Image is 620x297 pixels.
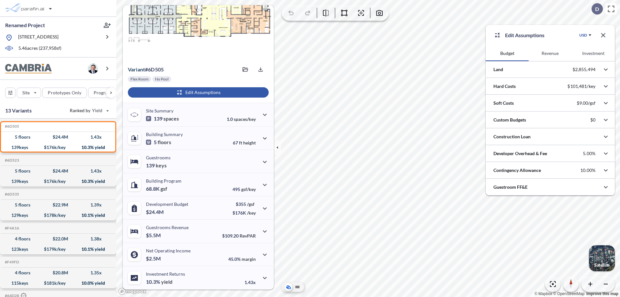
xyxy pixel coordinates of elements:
button: Aerial View [284,283,292,291]
span: ft [239,140,242,145]
p: 10.00% [580,167,595,173]
p: Building Summary [146,132,183,137]
p: $2.5M [146,255,162,262]
p: $9.00/gsf [577,100,595,106]
p: Program [94,90,112,96]
p: No Pool [155,77,169,82]
button: Program [88,88,123,98]
span: margin [242,256,256,262]
span: yield [161,279,172,285]
span: Yield [92,107,103,114]
button: Switcher ImageSatellite [589,245,615,271]
p: 5.00% [583,151,595,156]
span: /key [247,210,256,216]
p: Site [22,90,30,96]
p: 13 Variants [5,107,32,114]
span: height [243,140,256,145]
p: 139 [146,115,179,122]
img: user logo [88,63,98,74]
span: gsf [160,186,167,192]
img: BrandImage [5,64,52,74]
p: $101,481/key [567,83,595,89]
span: gsf/key [241,186,256,192]
a: OpenStreetMap [553,292,584,296]
p: Site Summary [146,108,173,113]
p: Flex Room [130,77,149,82]
span: keys [156,162,167,169]
a: Mapbox homepage [118,288,147,295]
p: Building Program [146,178,181,184]
p: 139 [146,162,167,169]
p: # 6d505 [128,66,164,73]
p: 68.8K [146,186,167,192]
p: Net Operating Income [146,248,191,253]
p: Renamed Project [5,22,45,29]
button: Revenue [529,46,572,61]
p: Development Budget [146,201,188,207]
p: Guestrooms Revenue [146,225,189,230]
span: RevPAR [240,233,256,239]
p: $176K [232,210,256,216]
button: Budget [486,46,529,61]
button: Prototypes Only [42,88,87,98]
span: spaces/key [234,116,256,122]
p: $109.20 [222,233,256,239]
h5: Click to copy the code [4,260,19,264]
p: 10.3% [146,279,172,285]
span: spaces [163,115,179,122]
p: $0 [590,117,595,123]
p: Construction Loan [493,133,531,140]
h5: Click to copy the code [4,124,19,129]
p: 5 [146,139,171,145]
span: Variant [128,66,145,72]
p: Guestrooms [146,155,170,160]
p: 5.46 acres ( 237,958 sf) [18,45,61,52]
a: Mapbox [534,292,552,296]
p: 495 [232,186,256,192]
p: Contingency Allowance [493,167,541,174]
p: 1.43x [244,280,256,285]
button: Edit Assumptions [128,87,269,98]
a: Improve this map [586,292,618,296]
p: Custom Budgets [493,117,526,123]
p: D [595,6,599,12]
h5: Click to copy the code [4,192,19,196]
p: Developer Overhead & Fee [493,150,547,157]
h5: Click to copy the code [4,158,19,163]
h5: Click to copy the code [4,226,19,230]
p: $5.5M [146,232,162,239]
p: [STREET_ADDRESS] [18,34,58,42]
p: Investment Returns [146,271,185,277]
img: Switcher Image [589,245,615,271]
button: Ranked by Yield [65,105,113,116]
p: Soft Costs [493,100,514,106]
p: $2,855,494 [573,67,595,72]
button: Site Plan [294,283,301,291]
p: 45.0% [228,256,256,262]
p: $355 [232,201,256,207]
span: /gsf [247,201,254,207]
p: Prototypes Only [48,90,81,96]
button: Investment [572,46,615,61]
p: 67 [233,140,256,145]
p: Hard Costs [493,83,516,90]
span: floors [158,139,171,145]
button: Site [17,88,41,98]
p: Edit Assumptions [505,31,544,39]
p: $24.4M [146,209,165,215]
p: Satellite [594,262,610,268]
div: USD [579,33,587,38]
p: Guestroom FF&E [493,184,528,190]
p: Land [493,66,503,73]
p: 1.0 [227,116,256,122]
